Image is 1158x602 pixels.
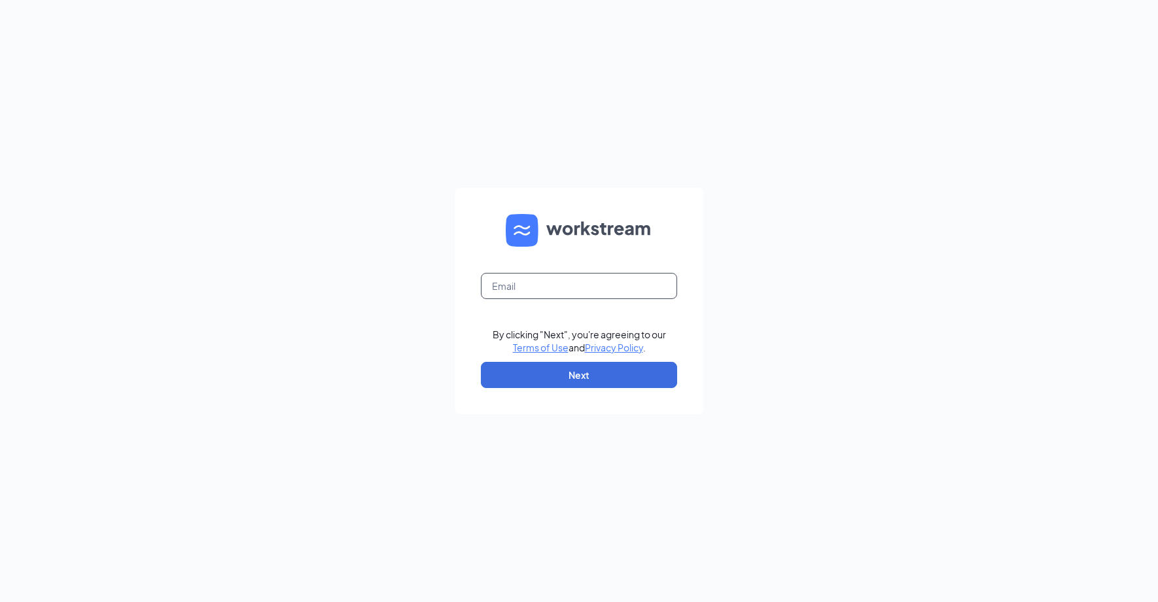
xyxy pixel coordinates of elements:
[481,362,677,388] button: Next
[506,214,652,247] img: WS logo and Workstream text
[493,328,666,354] div: By clicking "Next", you're agreeing to our and .
[585,342,643,353] a: Privacy Policy
[481,273,677,299] input: Email
[513,342,569,353] a: Terms of Use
